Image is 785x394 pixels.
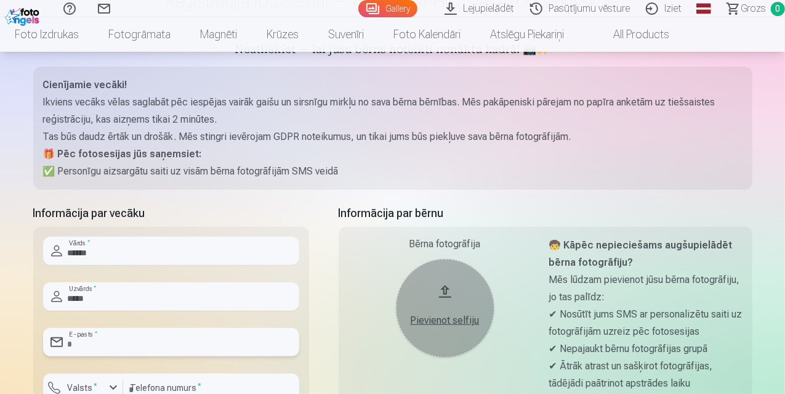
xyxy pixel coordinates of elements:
label: Valsts [63,382,103,394]
p: ✔ Ātrāk atrast un sašķirot fotogrāfijas, tādējādi paātrinot apstrādes laiku [549,358,743,392]
strong: Cienījamie vecāki! [43,79,127,91]
p: ✅ Personīgu aizsargātu saiti uz visām bērna fotogrāfijām SMS veidā [43,163,743,180]
img: /fa1 [5,5,42,26]
strong: 🧒 Kāpēc nepieciešams augšupielādēt bērna fotogrāfiju? [549,239,733,268]
span: 0 [771,2,785,16]
a: Foto kalendāri [379,17,475,52]
a: Fotogrāmata [94,17,185,52]
button: Pievienot selfiju [396,259,494,358]
strong: 🎁 Pēc fotosesijas jūs saņemsiet: [43,148,202,160]
a: Atslēgu piekariņi [475,17,579,52]
p: ✔ Nosūtīt jums SMS ar personalizētu saiti uz fotogrāfijām uzreiz pēc fotosesijas [549,306,743,340]
span: Grozs [741,1,766,16]
div: Pievienot selfiju [408,313,482,328]
h5: Informācija par vecāku [33,205,309,222]
h5: Informācija par bērnu [339,205,752,222]
p: Mēs lūdzam pievienot jūsu bērna fotogrāfiju, jo tas palīdz: [549,271,743,306]
a: Magnēti [185,17,252,52]
p: Tas būs daudz ērtāk un drošāk. Mēs stingri ievērojam GDPR noteikumus, un tikai jums būs piekļuve ... [43,128,743,146]
a: Suvenīri [313,17,379,52]
a: All products [579,17,684,52]
p: ✔ Nepajaukt bērnu fotogrāfijas grupā [549,340,743,358]
div: Bērna fotogrāfija [348,237,542,252]
a: Krūzes [252,17,313,52]
p: Ikviens vecāks vēlas saglabāt pēc iespējas vairāk gaišu un sirsnīgu mirkļu no sava bērna bērnības... [43,94,743,128]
